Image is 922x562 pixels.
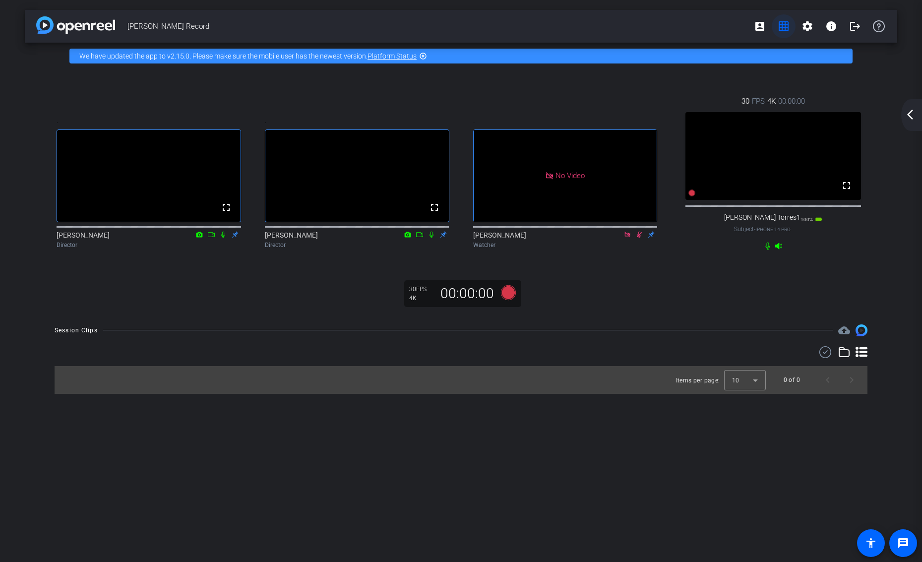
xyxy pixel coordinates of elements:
[754,226,755,233] span: -
[825,20,837,32] mat-icon: info
[904,109,916,121] mat-icon: arrow_back_ios_new
[220,201,232,213] mat-icon: fullscreen
[676,375,720,385] div: Items per page:
[784,375,800,385] div: 0 of 0
[473,112,658,129] div: .
[849,20,861,32] mat-icon: logout
[801,20,813,32] mat-icon: settings
[767,96,776,107] span: 4K
[57,112,241,129] div: .
[816,368,840,392] button: Previous page
[265,230,449,250] div: [PERSON_NAME]
[409,294,434,302] div: 4K
[800,217,813,222] span: 100%
[754,20,766,32] mat-icon: account_box
[778,96,805,107] span: 00:00:00
[416,286,427,293] span: FPS
[57,230,241,250] div: [PERSON_NAME]
[841,180,853,191] mat-icon: fullscreen
[856,324,867,336] img: Session clips
[752,96,765,107] span: FPS
[815,215,823,223] mat-icon: battery_std
[865,537,877,549] mat-icon: accessibility
[734,225,791,234] span: Subject
[741,96,749,107] span: 30
[368,52,417,60] a: Platform Status
[57,241,241,250] div: Director
[473,241,658,250] div: Watcher
[897,537,909,549] mat-icon: message
[265,241,449,250] div: Director
[69,49,853,63] div: We have updated the app to v2.15.0. Please make sure the mobile user has the newest version.
[434,285,500,302] div: 00:00:00
[838,324,850,336] span: Destinations for your clips
[840,368,863,392] button: Next page
[36,16,115,34] img: app-logo
[265,112,449,129] div: .
[838,324,850,336] mat-icon: cloud_upload
[724,213,800,222] span: [PERSON_NAME] Torres1
[127,16,748,36] span: [PERSON_NAME] Record
[409,285,434,293] div: 30
[473,230,658,250] div: [PERSON_NAME]
[555,171,585,180] span: No Video
[429,201,440,213] mat-icon: fullscreen
[419,52,427,60] mat-icon: highlight_off
[55,325,98,335] div: Session Clips
[778,20,790,32] mat-icon: grid_on
[755,227,791,232] span: iPhone 14 Pro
